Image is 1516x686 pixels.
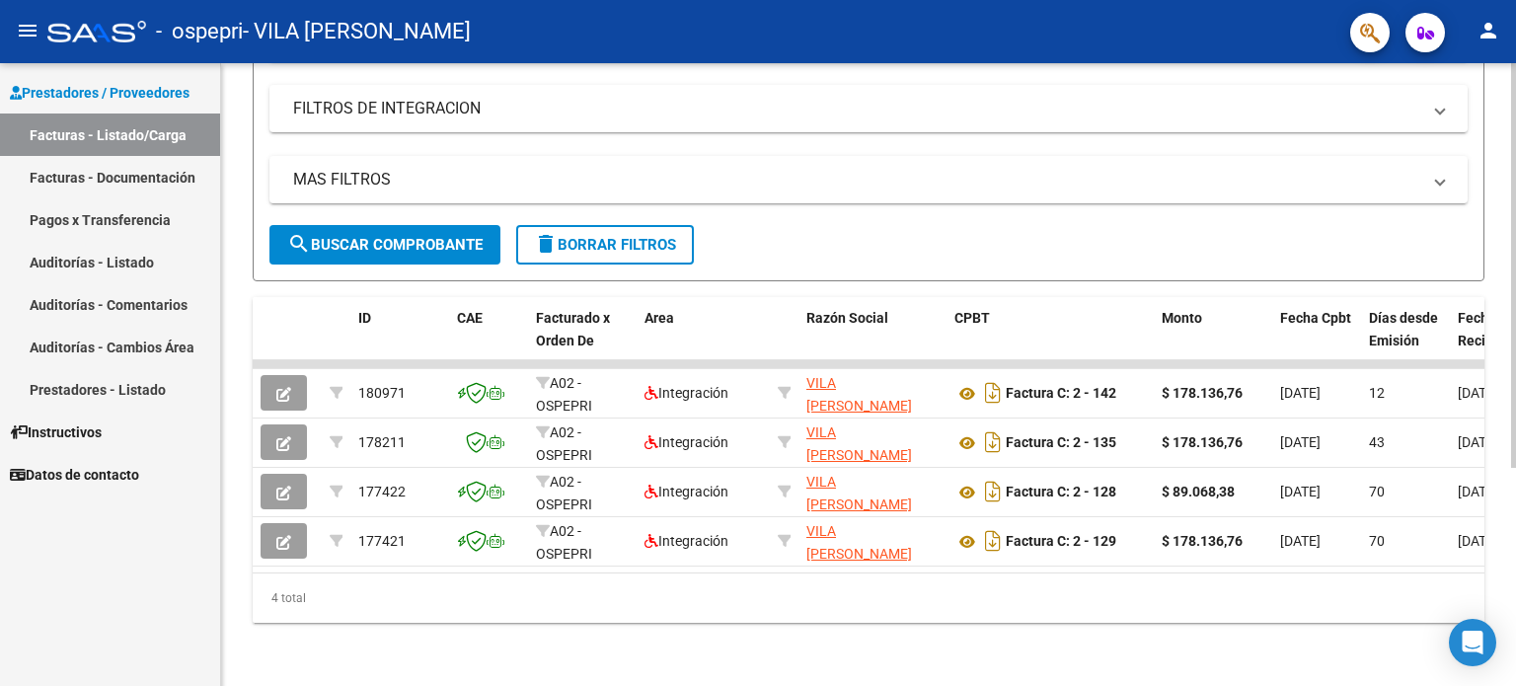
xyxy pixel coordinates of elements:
span: 43 [1369,434,1385,450]
datatable-header-cell: Monto [1154,297,1272,384]
mat-icon: search [287,232,311,256]
datatable-header-cell: Razón Social [798,297,947,384]
span: Fecha Recibido [1458,310,1513,348]
span: 12 [1369,385,1385,401]
strong: $ 89.068,38 [1162,484,1235,499]
span: 177421 [358,533,406,549]
div: 27308359250 [806,471,939,512]
mat-icon: person [1477,19,1500,42]
mat-expansion-panel-header: FILTROS DE INTEGRACION [269,85,1468,132]
span: - ospepri [156,10,243,53]
span: Area [644,310,674,326]
mat-expansion-panel-header: MAS FILTROS [269,156,1468,203]
i: Descargar documento [980,426,1006,458]
strong: Factura C: 2 - 128 [1006,485,1116,500]
span: 70 [1369,484,1385,499]
span: VILA [PERSON_NAME] [806,474,912,512]
span: Integración [644,434,728,450]
span: A02 - OSPEPRI [536,523,592,562]
datatable-header-cell: ID [350,297,449,384]
button: Buscar Comprobante [269,225,500,265]
span: VILA [PERSON_NAME] [806,424,912,463]
i: Descargar documento [980,377,1006,409]
span: [DATE] [1280,385,1321,401]
datatable-header-cell: Días desde Emisión [1361,297,1450,384]
span: Fecha Cpbt [1280,310,1351,326]
span: A02 - OSPEPRI [536,424,592,463]
datatable-header-cell: Facturado x Orden De [528,297,637,384]
span: 180971 [358,385,406,401]
span: [DATE] [1458,484,1498,499]
datatable-header-cell: CAE [449,297,528,384]
i: Descargar documento [980,476,1006,507]
span: Prestadores / Proveedores [10,82,189,104]
div: 27308359250 [806,421,939,463]
strong: Factura C: 2 - 135 [1006,435,1116,451]
mat-panel-title: FILTROS DE INTEGRACION [293,98,1420,119]
span: Facturado x Orden De [536,310,610,348]
strong: Factura C: 2 - 142 [1006,386,1116,402]
div: 27308359250 [806,372,939,414]
span: CPBT [954,310,990,326]
span: A02 - OSPEPRI [536,375,592,414]
div: Open Intercom Messenger [1449,619,1496,666]
strong: $ 178.136,76 [1162,533,1243,549]
i: Descargar documento [980,525,1006,557]
span: [DATE] [1458,385,1498,401]
span: [DATE] [1458,434,1498,450]
span: Integración [644,484,728,499]
span: Datos de contacto [10,464,139,486]
span: Integración [644,533,728,549]
mat-icon: delete [534,232,558,256]
strong: $ 178.136,76 [1162,434,1243,450]
strong: $ 178.136,76 [1162,385,1243,401]
span: Integración [644,385,728,401]
span: Días desde Emisión [1369,310,1438,348]
span: Instructivos [10,421,102,443]
span: [DATE] [1280,434,1321,450]
span: VILA [PERSON_NAME] [806,523,912,562]
span: Borrar Filtros [534,236,676,254]
span: [DATE] [1280,484,1321,499]
span: A02 - OSPEPRI [536,474,592,512]
datatable-header-cell: CPBT [947,297,1154,384]
span: Buscar Comprobante [287,236,483,254]
span: ID [358,310,371,326]
span: Monto [1162,310,1202,326]
mat-panel-title: MAS FILTROS [293,169,1420,191]
span: [DATE] [1458,533,1498,549]
datatable-header-cell: Fecha Cpbt [1272,297,1361,384]
span: [DATE] [1280,533,1321,549]
span: Razón Social [806,310,888,326]
datatable-header-cell: Area [637,297,770,384]
span: 70 [1369,533,1385,549]
span: 177422 [358,484,406,499]
span: - VILA [PERSON_NAME] [243,10,471,53]
div: 27308359250 [806,520,939,562]
mat-icon: menu [16,19,39,42]
div: 4 total [253,573,1484,623]
button: Borrar Filtros [516,225,694,265]
span: VILA [PERSON_NAME] [806,375,912,414]
span: 178211 [358,434,406,450]
strong: Factura C: 2 - 129 [1006,534,1116,550]
span: CAE [457,310,483,326]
